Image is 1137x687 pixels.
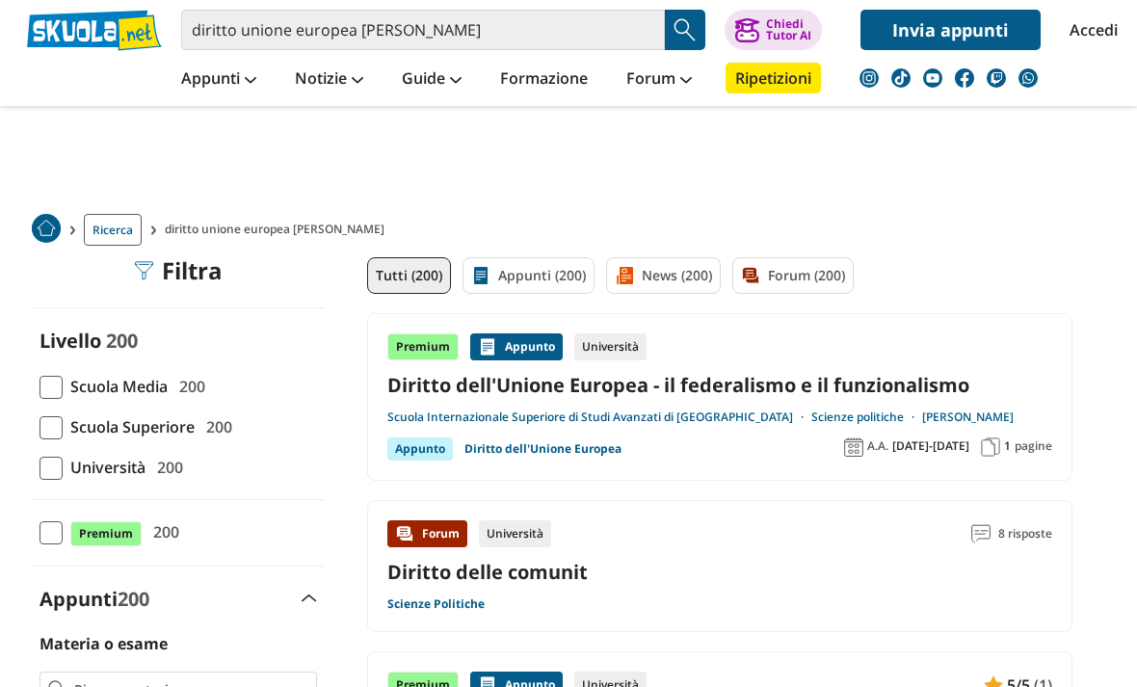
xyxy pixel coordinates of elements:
[671,15,700,44] img: Cerca appunti, riassunti o versioni
[1004,438,1011,454] span: 1
[172,374,205,399] span: 200
[40,328,101,354] label: Livello
[892,438,969,454] span: [DATE]-[DATE]
[40,633,168,654] label: Materia o esame
[63,414,195,439] span: Scuola Superiore
[397,63,466,97] a: Guide
[479,520,551,547] div: Università
[741,266,760,285] img: Forum filtro contenuto
[70,521,142,546] span: Premium
[470,333,563,360] div: Appunto
[135,261,154,280] img: Filtra filtri mobile
[1018,68,1038,88] img: WhatsApp
[302,595,317,602] img: Apri e chiudi sezione
[971,524,991,543] img: Commenti lettura
[387,410,811,425] a: Scuola Internazionale Superiore di Studi Avanzati di [GEOGRAPHIC_DATA]
[574,333,647,360] div: Università
[732,257,854,294] a: Forum (200)
[106,328,138,354] span: 200
[387,437,453,461] div: Appunto
[63,374,168,399] span: Scuola Media
[149,455,183,480] span: 200
[1015,438,1052,454] span: pagine
[63,455,145,480] span: Università
[135,257,223,284] div: Filtra
[495,63,593,97] a: Formazione
[181,10,665,50] input: Cerca appunti, riassunti o versioni
[606,257,721,294] a: News (200)
[32,214,61,243] img: Home
[367,257,451,294] a: Tutti (200)
[145,519,179,544] span: 200
[176,63,261,97] a: Appunti
[923,68,942,88] img: youtube
[463,257,595,294] a: Appunti (200)
[891,68,911,88] img: tiktok
[471,266,490,285] img: Appunti filtro contenuto
[165,214,392,246] span: diritto unione europea [PERSON_NAME]
[198,414,232,439] span: 200
[118,586,149,612] span: 200
[726,63,821,93] a: Ripetizioni
[290,63,368,97] a: Notizie
[395,524,414,543] img: Forum contenuto
[387,559,588,585] a: Diritto delle comunit
[860,10,1041,50] a: Invia appunti
[387,596,485,612] a: Scienze Politiche
[844,437,863,457] img: Anno accademico
[621,63,697,97] a: Forum
[859,68,879,88] img: instagram
[387,333,459,360] div: Premium
[998,520,1052,547] span: 8 risposte
[665,10,705,50] button: Search Button
[32,214,61,246] a: Home
[725,10,822,50] button: ChiediTutor AI
[955,68,974,88] img: facebook
[922,410,1014,425] a: [PERSON_NAME]
[811,410,922,425] a: Scienze politiche
[478,337,497,357] img: Appunti contenuto
[40,586,149,612] label: Appunti
[387,520,467,547] div: Forum
[981,437,1000,457] img: Pagine
[84,214,142,246] a: Ricerca
[867,438,888,454] span: A.A.
[464,437,621,461] a: Diritto dell'Unione Europea
[387,372,1052,398] a: Diritto dell'Unione Europea - il federalismo e il funzionalismo
[766,18,811,41] div: Chiedi Tutor AI
[615,266,634,285] img: News filtro contenuto
[1070,10,1110,50] a: Accedi
[987,68,1006,88] img: twitch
